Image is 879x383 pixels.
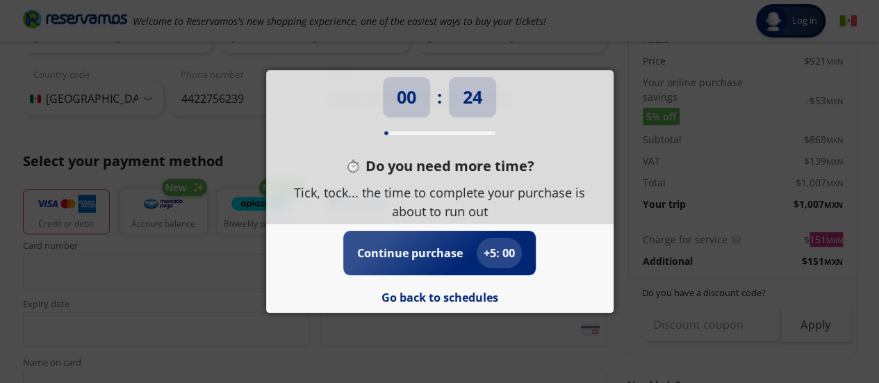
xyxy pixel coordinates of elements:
[357,238,522,268] button: Continue purchase+5: 00
[463,84,482,111] p: 24
[397,84,416,111] p: 00
[484,245,515,261] p: + 5 : 00
[365,156,534,177] p: Do you need more time?
[287,184,593,221] p: Tick, tock... the time to complete your purchase is about to run out
[437,84,442,111] p: :
[357,245,463,261] p: Continue purchase
[381,289,498,306] button: Go back to schedules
